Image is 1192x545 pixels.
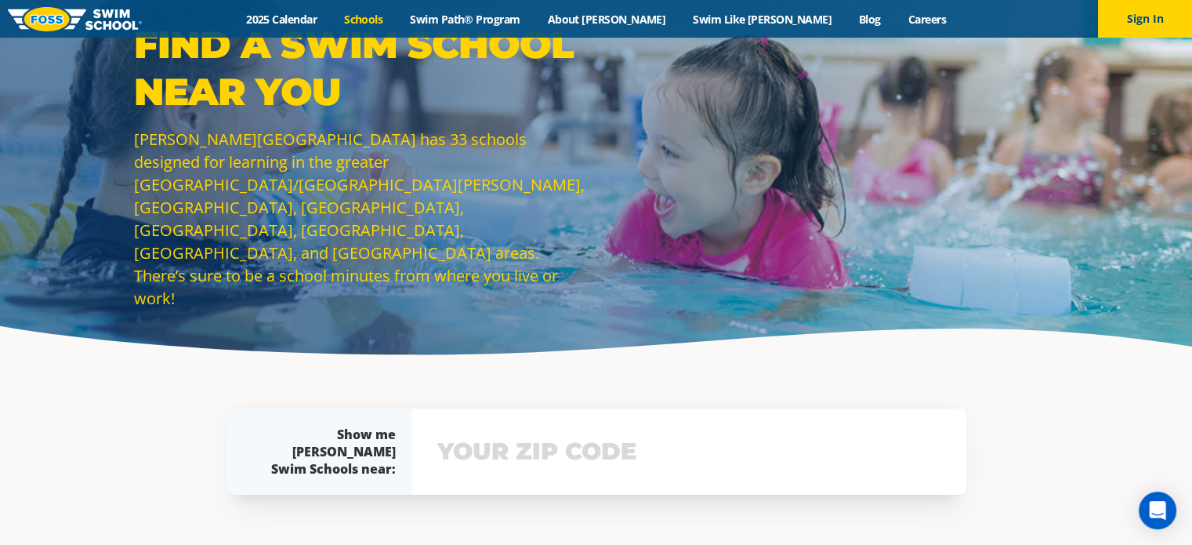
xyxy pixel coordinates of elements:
a: Careers [894,12,959,27]
a: Blog [845,12,894,27]
a: Swim Like [PERSON_NAME] [679,12,846,27]
div: Open Intercom Messenger [1139,492,1176,529]
input: YOUR ZIP CODE [433,429,944,474]
p: [PERSON_NAME][GEOGRAPHIC_DATA] has 33 schools designed for learning in the greater [GEOGRAPHIC_DA... [134,128,589,310]
a: About [PERSON_NAME] [534,12,679,27]
div: Show me [PERSON_NAME] Swim Schools near: [258,426,396,478]
a: 2025 Calendar [233,12,331,27]
img: FOSS Swim School Logo [8,7,142,31]
a: Swim Path® Program [397,12,534,27]
p: Find a Swim School Near You [134,21,589,115]
a: Schools [331,12,397,27]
